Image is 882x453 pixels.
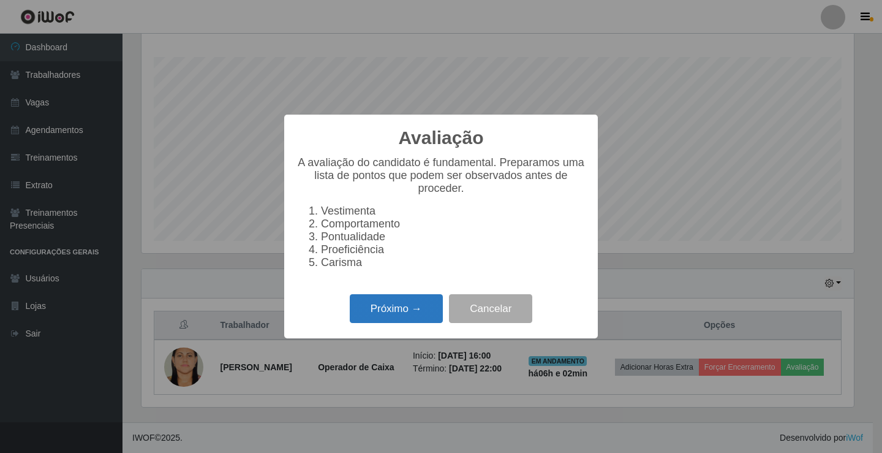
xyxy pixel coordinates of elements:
[399,127,484,149] h2: Avaliação
[296,156,586,195] p: A avaliação do candidato é fundamental. Preparamos uma lista de pontos que podem ser observados a...
[321,256,586,269] li: Carisma
[321,205,586,218] li: Vestimenta
[321,218,586,230] li: Comportamento
[321,243,586,256] li: Proeficiência
[321,230,586,243] li: Pontualidade
[350,294,443,323] button: Próximo →
[449,294,532,323] button: Cancelar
